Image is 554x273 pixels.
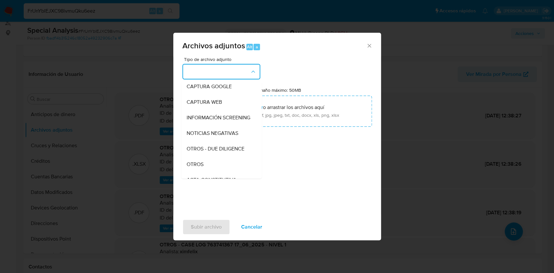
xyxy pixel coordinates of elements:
[366,42,372,48] button: Cerrar
[186,177,236,183] span: ACTA CONSTITUTIVA
[186,161,203,168] span: OTROS
[184,57,262,62] span: Tipo de archivo adjunto
[186,83,231,90] span: CAPTURA GOOGLE
[186,99,222,105] span: CAPTURA WEB
[186,114,250,121] span: INFORMACIÓN SCREENING
[255,87,301,93] label: Tamaño máximo: 50MB
[186,130,238,136] span: NOTICIAS NEGATIVAS
[256,44,258,50] span: a
[186,146,244,152] span: OTROS - DUE DILIGENCE
[241,220,262,234] span: Cancelar
[182,40,245,51] span: Archivos adjuntos
[233,219,271,235] button: Cancelar
[247,44,252,50] span: Alt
